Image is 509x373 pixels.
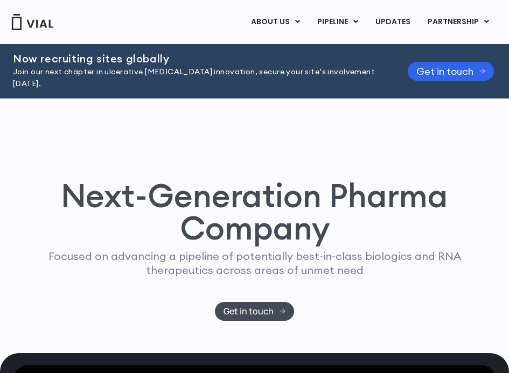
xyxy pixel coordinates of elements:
p: Join our next chapter in ulcerative [MEDICAL_DATA] innovation, secure your site’s involvement [DA... [13,66,381,90]
span: Get in touch [224,307,274,315]
a: PIPELINEMenu Toggle [309,13,366,31]
a: Get in touch [408,62,494,81]
span: Get in touch [416,67,473,75]
h2: Now recruiting sites globally [13,53,381,65]
a: ABOUT USMenu Toggle [242,13,308,31]
a: PARTNERSHIPMenu Toggle [419,13,498,31]
img: Vial Logo [11,14,54,30]
a: UPDATES [367,13,419,31]
a: Get in touch [215,302,294,321]
p: Focused on advancing a pipeline of potentially best-in-class biologics and RNA therapeutics acros... [38,249,472,277]
h1: Next-Generation Pharma Company [22,179,487,244]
